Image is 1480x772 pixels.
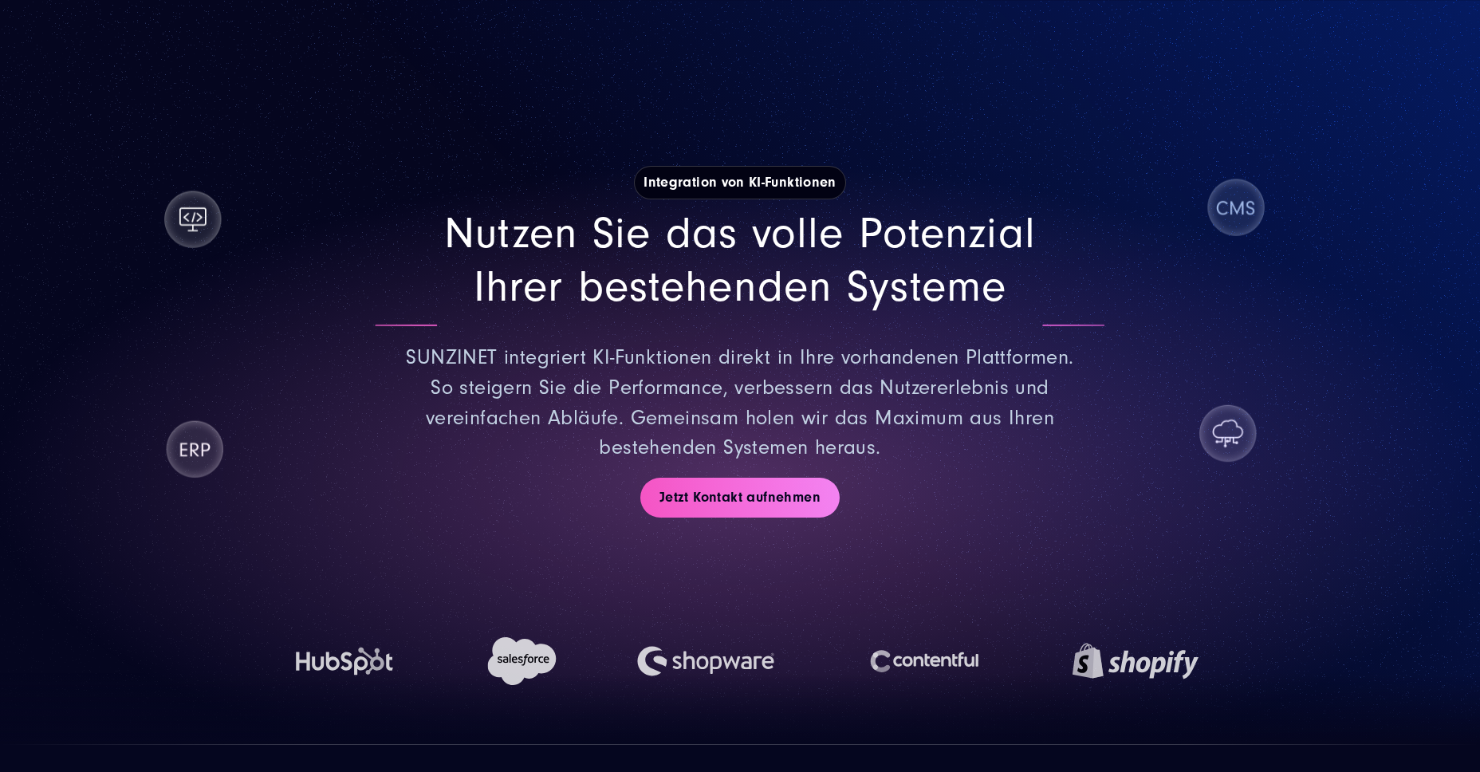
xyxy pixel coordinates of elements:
img: salesforce Logo - KI-Integration mit SUNZINET [487,609,557,713]
h2: Nutzen Sie das volle Potenzial Ihrer bestehenden Systeme [396,207,1084,313]
img: shopware Logo - KI-Integration mit SUNZINET [636,609,775,713]
p: SUNZINET integriert KI-Funktionen direkt in Ihre vorhandenen Plattformen. So steigern Sie die Per... [396,343,1084,463]
img: shopify Logo - KI-Integration mit SUNZINET [1073,609,1199,713]
a: Jetzt Kontakt aufnehmen [640,478,840,518]
img: Contentful Logo - KI-Integration mit SUNZINET [855,609,993,713]
img: HubSpot Logo - KI-Integration mit SUNZINET [281,609,407,713]
h1: Integration von KI-Funktionen [634,166,845,199]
